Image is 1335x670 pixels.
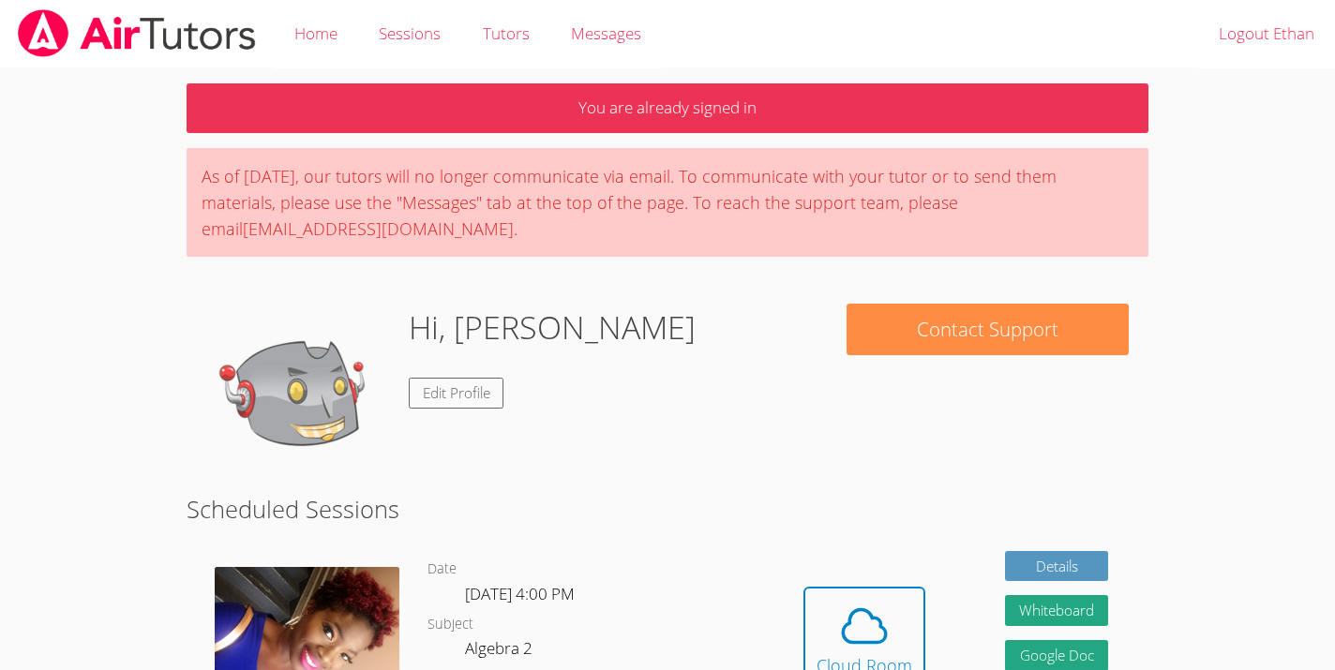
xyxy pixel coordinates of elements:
img: airtutors_banner-c4298cdbf04f3fff15de1276eac7730deb9818008684d7c2e4769d2f7ddbe033.png [16,9,258,57]
img: default.png [206,304,394,491]
a: Edit Profile [409,378,504,409]
button: Contact Support [847,304,1129,355]
dd: Algebra 2 [465,635,536,667]
span: Messages [571,22,641,44]
dt: Subject [427,613,473,636]
button: Whiteboard [1005,595,1108,626]
div: As of [DATE], our tutors will no longer communicate via email. To communicate with your tutor or ... [187,148,1147,257]
dt: Date [427,558,457,581]
span: [DATE] 4:00 PM [465,583,575,604]
p: You are already signed in [187,83,1147,133]
h2: Scheduled Sessions [187,491,1147,527]
h1: Hi, [PERSON_NAME] [409,304,696,351]
a: Details [1005,551,1108,582]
